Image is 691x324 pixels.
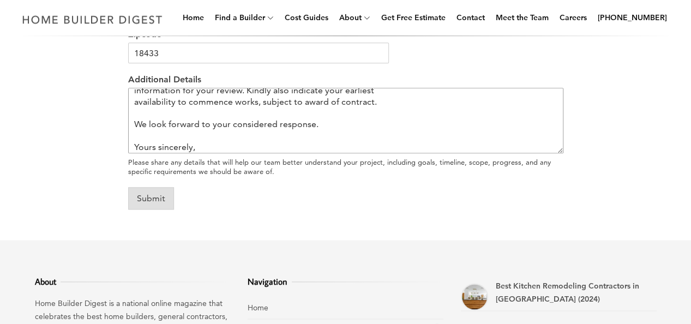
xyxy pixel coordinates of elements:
a: Home [248,303,268,313]
label: Additional Details [128,74,563,86]
a: Best Kitchen Remodeling Contractors in Doral (2024) [461,283,488,310]
a: Best Kitchen Remodeling Contractors in [GEOGRAPHIC_DATA] (2024) [496,281,639,304]
iframe: Drift Widget Chat Controller [636,269,678,311]
button: Submit [128,187,174,209]
h3: About [35,275,231,288]
div: Please share any details that will help our team better understand your project, including goals,... [128,158,563,176]
img: Home Builder Digest [17,9,167,30]
h3: Navigation [248,275,443,288]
